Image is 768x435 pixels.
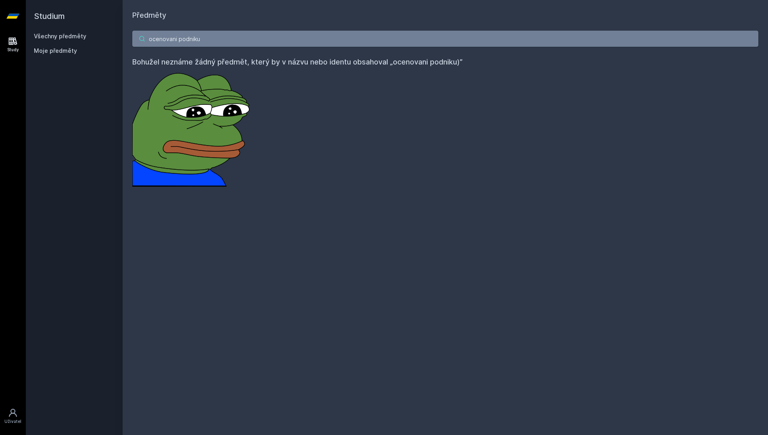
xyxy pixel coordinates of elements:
[132,31,758,47] input: Název nebo ident předmětu…
[132,10,758,21] h1: Předměty
[7,47,19,53] div: Study
[34,47,77,55] span: Moje předměty
[2,404,24,429] a: Uživatel
[2,32,24,57] a: Study
[132,68,253,187] img: error_picture.png
[132,56,758,68] h4: Bohužel neznáme žádný předmět, který by v názvu nebo identu obsahoval „ocenovani podniku)”
[4,418,21,425] div: Uživatel
[34,33,86,40] a: Všechny předměty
